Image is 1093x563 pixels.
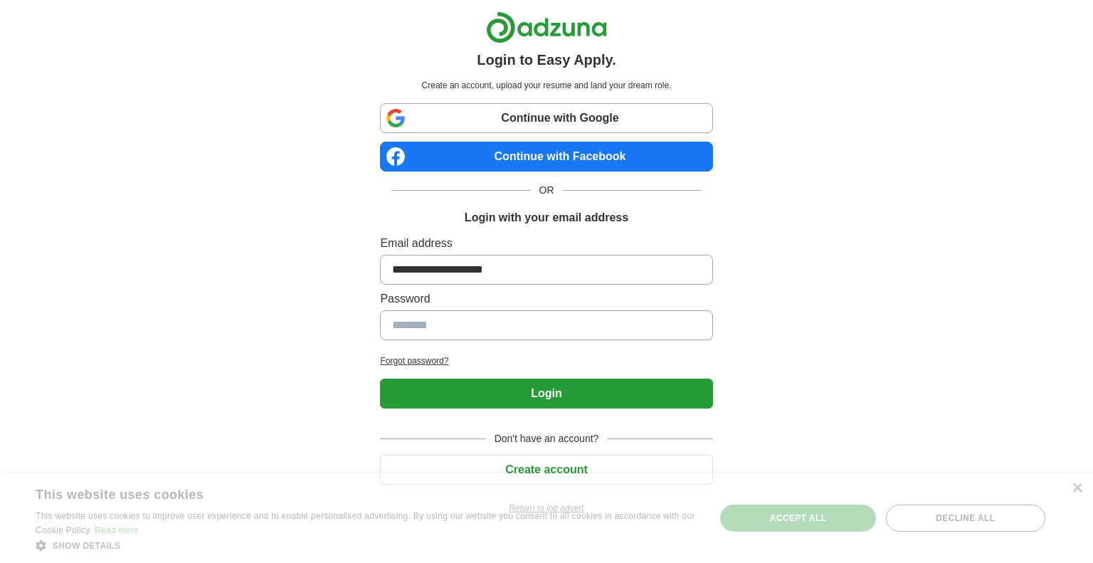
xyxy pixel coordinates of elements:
[36,511,695,535] span: This website uses cookies to improve user experience and to enable personalised advertising. By u...
[380,142,712,172] a: Continue with Facebook
[380,455,712,485] button: Create account
[465,209,628,226] h1: Login with your email address
[36,482,660,503] div: This website uses cookies
[380,354,712,367] a: Forgot password?
[477,49,616,70] h1: Login to Easy Apply.
[380,463,712,475] a: Create account
[886,505,1045,532] div: Decline all
[36,538,695,552] div: Show details
[380,103,712,133] a: Continue with Google
[53,541,121,551] span: Show details
[95,525,139,535] a: Read more, opens a new window
[486,431,608,446] span: Don't have an account?
[531,183,563,198] span: OR
[720,505,875,532] div: Accept all
[1072,483,1082,494] div: Close
[380,235,712,252] label: Email address
[380,379,712,409] button: Login
[383,79,709,92] p: Create an account, upload your resume and land your dream role.
[380,290,712,307] label: Password
[486,11,607,43] img: Adzuna logo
